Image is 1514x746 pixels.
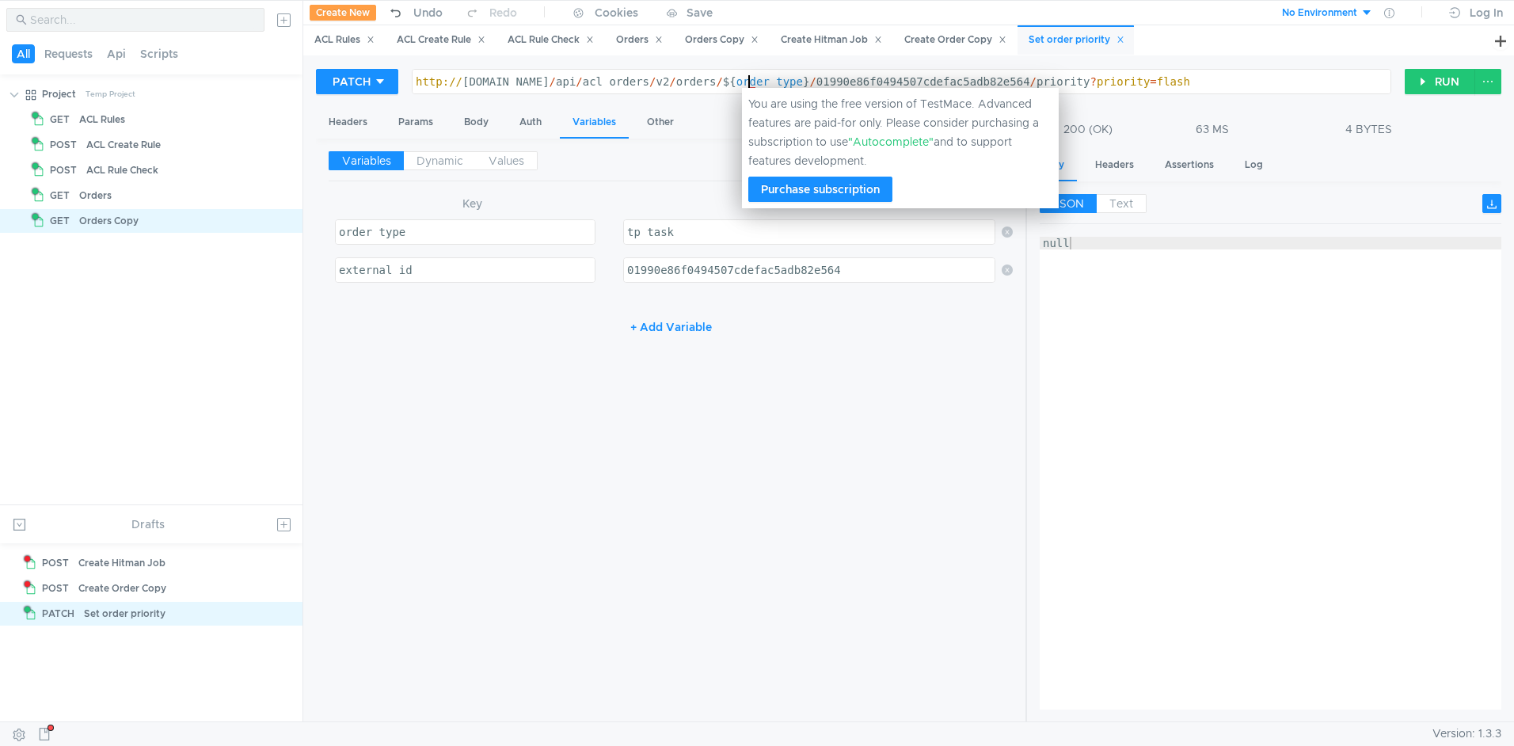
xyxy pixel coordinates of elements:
div: You are using the free version of TestMace. Advanced features are paid-for only. Please consider ... [748,94,1052,170]
div: ACL Rule Check [508,32,594,48]
div: Body [451,108,501,137]
div: Set order priority [84,602,165,626]
div: Headers [1082,150,1147,180]
span: POST [50,133,77,157]
span: POST [42,551,69,575]
div: ACL Rules [314,32,375,48]
div: Log In [1470,3,1503,22]
div: Drafts [131,515,165,534]
div: PATCH [333,73,371,90]
button: PATCH [316,69,398,94]
div: Create Hitman Job [78,551,165,575]
button: Scripts [135,44,183,63]
div: Create Order Copy [78,577,166,600]
div: Redo [489,3,517,22]
div: Variables [560,108,629,139]
button: Undo [376,1,454,25]
span: Values [489,154,524,168]
button: Redo [454,1,528,25]
button: Api [102,44,131,63]
button: Create New [310,5,376,21]
div: Create Hitman Job [781,32,882,48]
div: Cookies [595,3,638,22]
span: GET [50,184,70,207]
div: ACL Rule Check [86,158,158,182]
div: 63 MS [1196,122,1229,136]
div: Temp Project [86,82,135,106]
th: Value [617,194,996,213]
div: Assertions [1152,150,1227,180]
div: ACL Create Rule [397,32,485,48]
span: Text [1109,196,1133,211]
th: Key [329,194,616,213]
div: Orders Copy [685,32,759,48]
span: Dynamic [417,154,463,168]
div: Save [687,7,713,18]
span: GET [50,209,70,233]
span: POST [42,577,69,600]
span: PATCH [42,602,74,626]
div: No Environment [1282,6,1357,21]
span: Version: 1.3.3 [1432,722,1501,745]
div: Set order priority [1029,32,1124,48]
div: Orders [79,184,112,207]
div: ACL Create Rule [86,133,161,157]
div: Undo [413,3,443,22]
div: Create Order Copy [904,32,1006,48]
div: Headers [316,108,380,137]
div: Auth [507,108,554,137]
div: Orders Copy [79,209,139,233]
span: "Autocomplete" [848,135,934,149]
span: JSON [1053,196,1084,211]
div: Params [386,108,446,137]
div: 4 BYTES [1345,122,1392,136]
button: All [12,44,35,63]
div: Other [634,108,687,137]
button: Requests [40,44,97,63]
div: ACL Rules [79,108,125,131]
span: POST [50,158,77,182]
button: RUN [1405,69,1475,94]
button: + Add Variable [618,314,725,340]
button: Purchase subscription [748,177,892,202]
div: Log [1232,150,1276,180]
span: Variables [342,154,391,168]
input: Search... [30,11,255,29]
span: GET [50,108,70,131]
span: 200 (OK) [1063,120,1113,138]
div: Orders [616,32,663,48]
div: Project [42,82,76,106]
